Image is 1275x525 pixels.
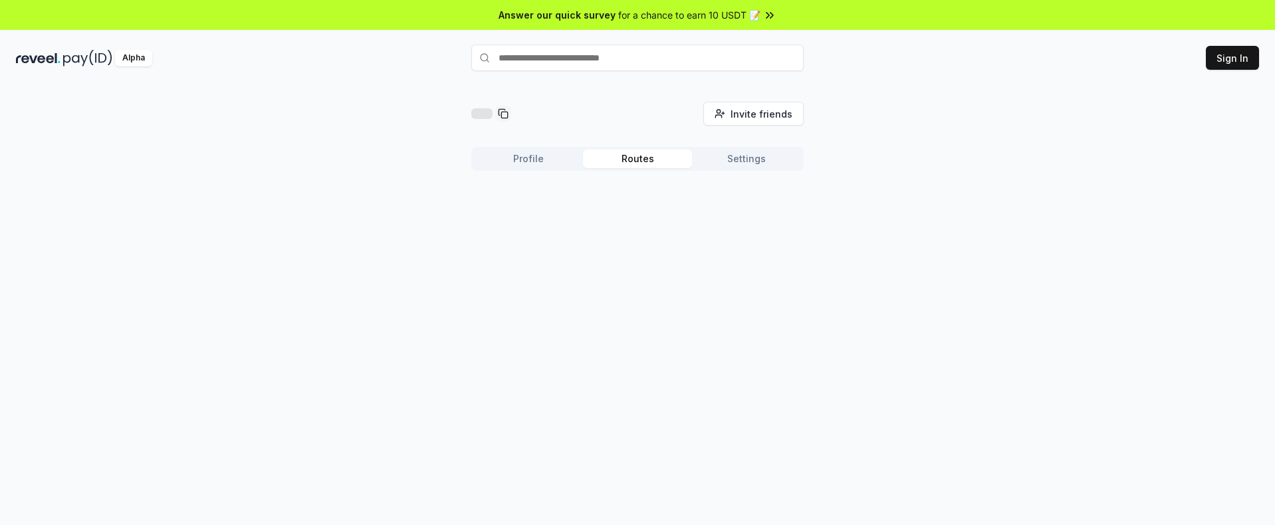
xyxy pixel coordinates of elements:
span: Answer our quick survey [499,8,616,22]
button: Settings [692,150,801,168]
span: Invite friends [731,107,792,121]
button: Profile [474,150,583,168]
button: Sign In [1206,46,1259,70]
span: for a chance to earn 10 USDT 📝 [618,8,760,22]
button: Routes [583,150,692,168]
div: Alpha [115,50,152,66]
button: Invite friends [703,102,804,126]
img: pay_id [63,50,112,66]
img: reveel_dark [16,50,60,66]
